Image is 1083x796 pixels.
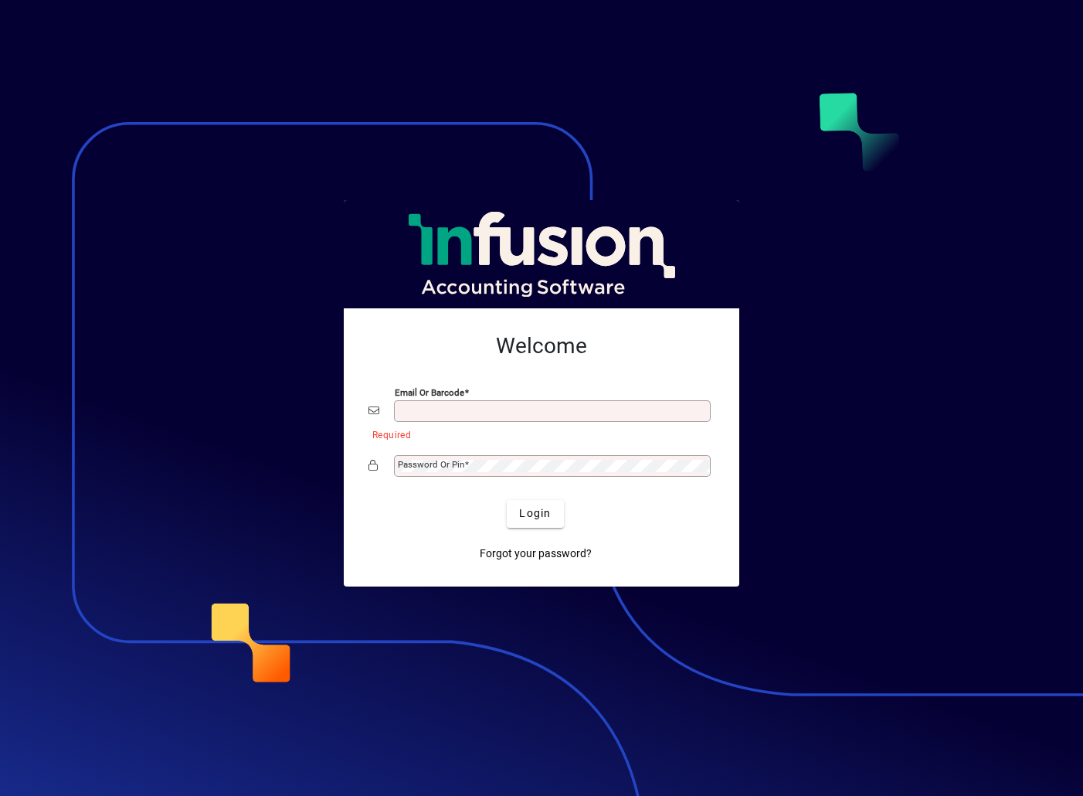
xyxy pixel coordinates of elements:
[398,459,464,470] mat-label: Password or Pin
[372,426,702,442] mat-error: Required
[519,505,551,522] span: Login
[368,333,715,359] h2: Welcome
[474,540,598,568] a: Forgot your password?
[507,500,563,528] button: Login
[395,386,464,397] mat-label: Email or Barcode
[480,546,592,562] span: Forgot your password?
